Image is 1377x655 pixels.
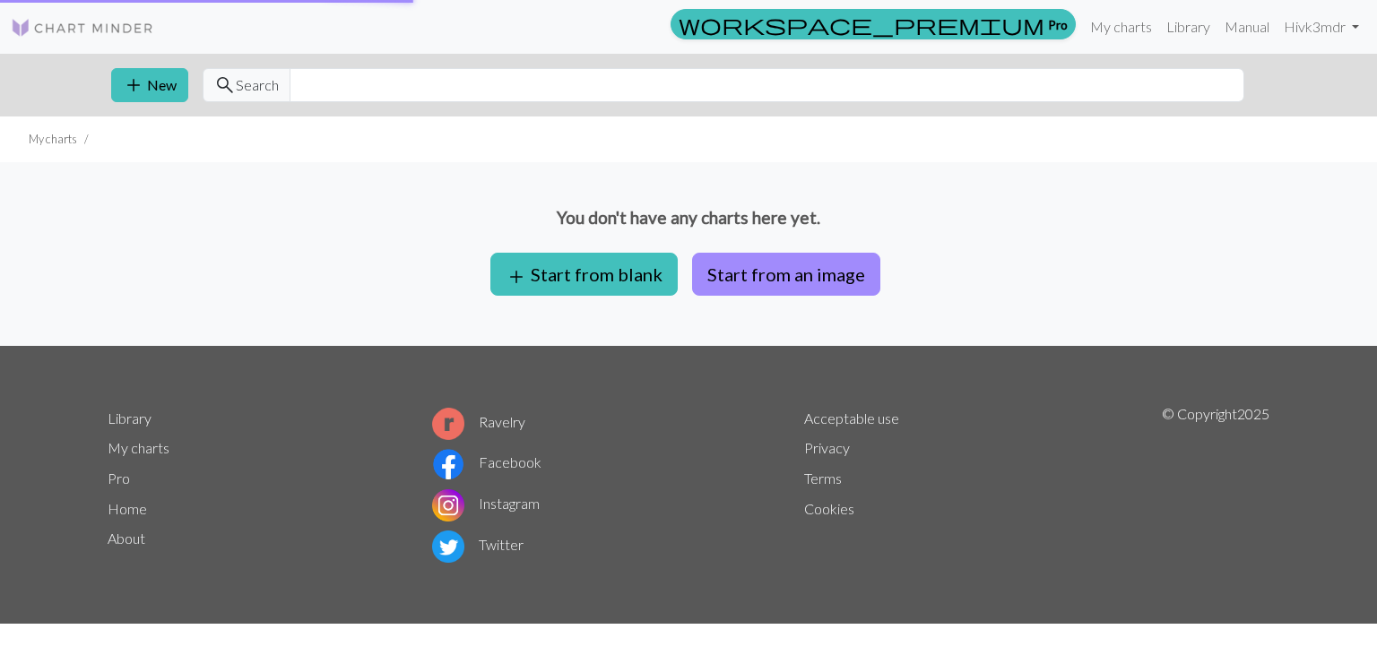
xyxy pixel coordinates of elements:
[1083,9,1159,45] a: My charts
[1302,583,1359,637] iframe: chat widget
[236,74,279,96] span: Search
[1159,9,1217,45] a: Library
[671,9,1076,39] a: Pro
[432,453,541,470] a: Facebook
[108,409,152,427] a: Library
[432,448,464,480] img: Facebook logo
[804,439,850,456] a: Privacy
[108,500,147,517] a: Home
[692,253,880,296] button: Start from an image
[804,500,854,517] a: Cookies
[1162,403,1269,566] p: © Copyright 2025
[123,73,144,98] span: add
[432,495,540,512] a: Instagram
[11,17,154,39] img: Logo
[214,73,236,98] span: search
[1217,9,1277,45] a: Manual
[804,409,899,427] a: Acceptable use
[432,489,464,521] img: Instagram logo
[108,530,145,547] a: About
[506,264,527,289] span: add
[432,530,464,563] img: Twitter logo
[679,12,1044,37] span: workspace_premium
[432,536,524,553] a: Twitter
[432,408,464,440] img: Ravelry logo
[432,413,525,430] a: Ravelry
[1277,9,1366,45] a: Hivk3mdr
[108,470,130,487] a: Pro
[490,253,678,296] button: Start from blank
[804,470,842,487] a: Terms
[685,263,888,280] a: Start from an image
[29,131,77,148] li: My charts
[111,68,188,102] button: New
[108,439,169,456] a: My charts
